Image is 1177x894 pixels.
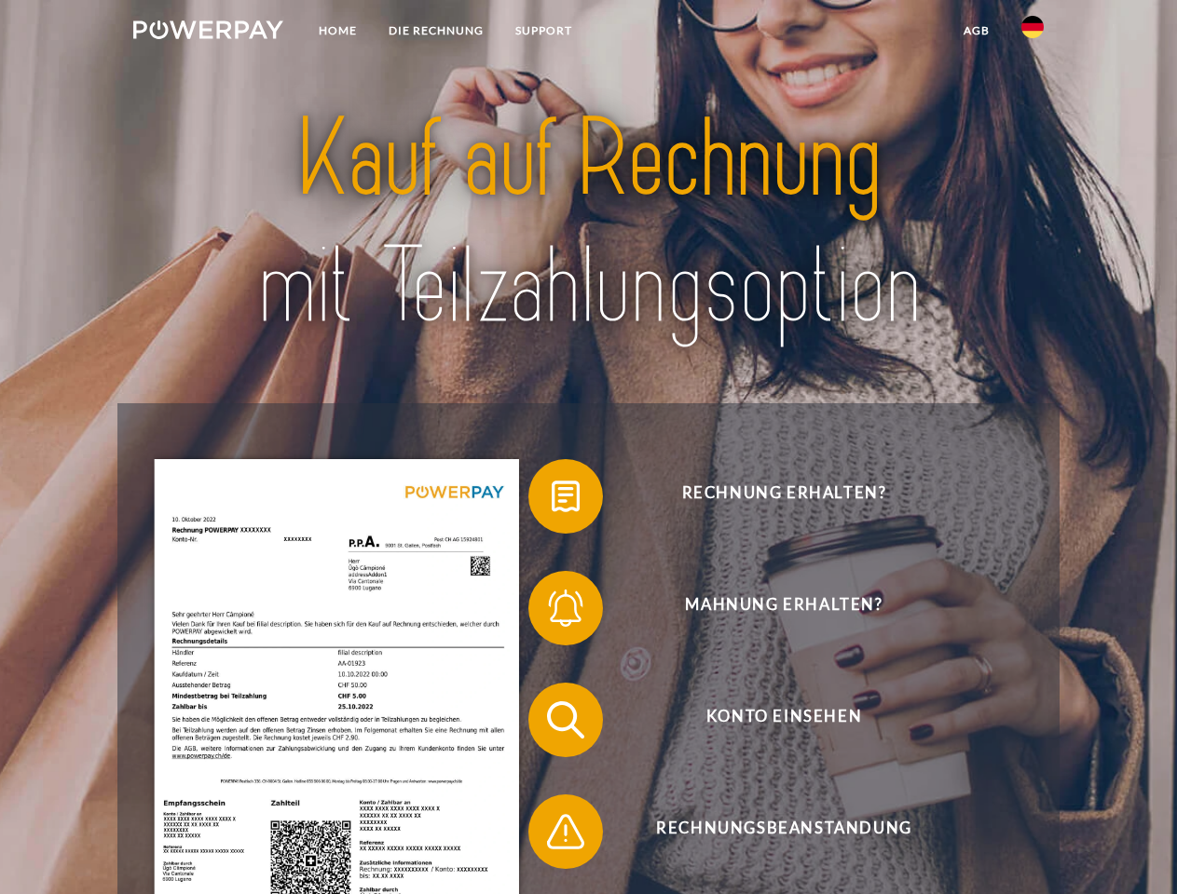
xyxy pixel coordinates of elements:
img: qb_search.svg [542,697,589,743]
a: agb [948,14,1006,47]
img: qb_bill.svg [542,473,589,520]
img: qb_warning.svg [542,808,589,855]
span: Rechnung erhalten? [555,459,1012,534]
span: Konto einsehen [555,683,1012,757]
span: Rechnungsbeanstandung [555,794,1012,869]
button: Rechnungsbeanstandung [528,794,1013,869]
img: de [1021,16,1044,38]
a: Home [303,14,373,47]
img: qb_bell.svg [542,585,589,631]
img: logo-powerpay-white.svg [133,20,283,39]
button: Mahnung erhalten? [528,571,1013,645]
button: Rechnung erhalten? [528,459,1013,534]
button: Konto einsehen [528,683,1013,757]
a: DIE RECHNUNG [373,14,500,47]
span: Mahnung erhalten? [555,571,1012,645]
img: title-powerpay_de.svg [178,89,999,357]
a: SUPPORT [500,14,588,47]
